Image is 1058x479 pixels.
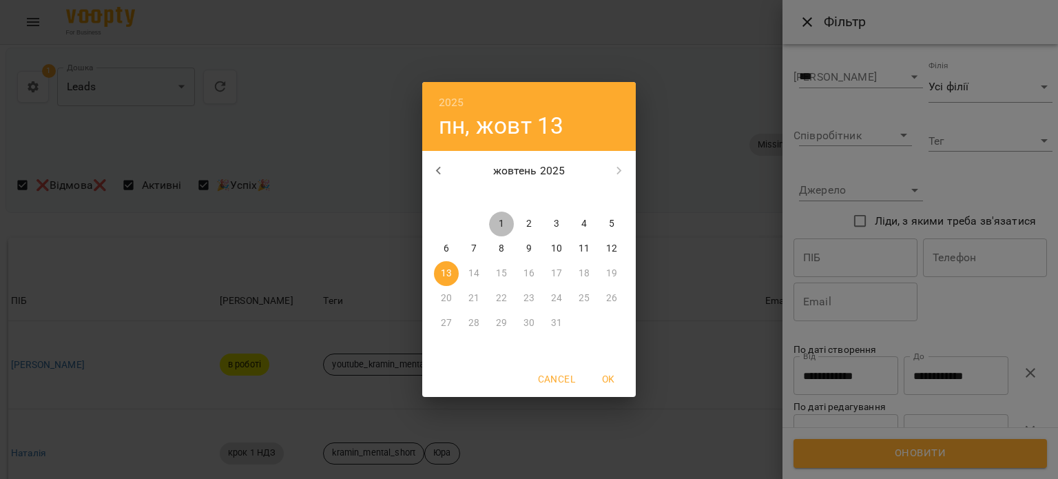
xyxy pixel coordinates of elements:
[434,191,459,205] span: пн
[489,212,514,236] button: 1
[489,191,514,205] span: ср
[544,212,569,236] button: 3
[434,261,459,286] button: 13
[434,236,459,261] button: 6
[517,191,541,205] span: чт
[599,212,624,236] button: 5
[461,236,486,261] button: 7
[606,242,617,256] p: 12
[551,242,562,256] p: 10
[439,112,564,140] button: пн, жовт 13
[471,242,477,256] p: 7
[609,217,614,231] p: 5
[581,217,587,231] p: 4
[455,163,603,179] p: жовтень 2025
[544,236,569,261] button: 10
[499,242,504,256] p: 8
[517,212,541,236] button: 2
[499,217,504,231] p: 1
[489,236,514,261] button: 8
[586,367,630,391] button: OK
[538,371,575,387] span: Cancel
[572,212,597,236] button: 4
[579,242,590,256] p: 11
[439,93,464,112] button: 2025
[544,191,569,205] span: пт
[532,367,581,391] button: Cancel
[554,217,559,231] p: 3
[592,371,625,387] span: OK
[444,242,449,256] p: 6
[441,267,452,281] p: 13
[526,242,532,256] p: 9
[599,191,624,205] span: нд
[517,236,541,261] button: 9
[572,191,597,205] span: сб
[599,236,624,261] button: 12
[526,217,532,231] p: 2
[572,236,597,261] button: 11
[461,191,486,205] span: вт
